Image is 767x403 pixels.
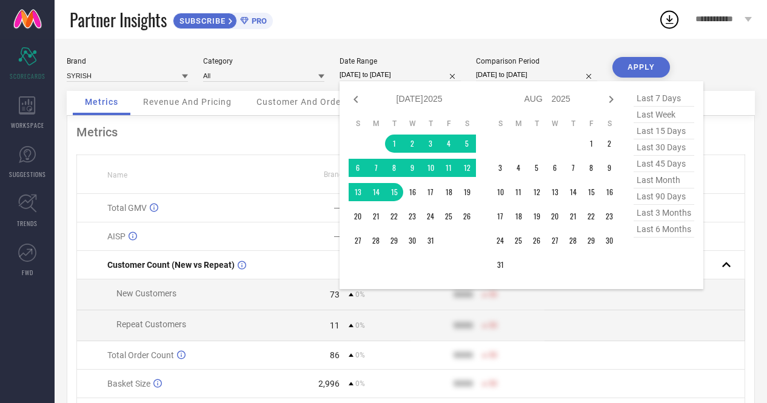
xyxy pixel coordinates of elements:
[403,119,421,128] th: Wednesday
[70,7,167,32] span: Partner Insights
[440,135,458,153] td: Fri Jul 04 2025
[546,183,564,201] td: Wed Aug 13 2025
[173,10,273,29] a: SUBSCRIBEPRO
[454,350,473,360] div: 9999
[67,57,188,65] div: Brand
[634,172,694,188] span: last month
[489,379,497,388] span: 50
[582,135,600,153] td: Fri Aug 01 2025
[17,219,38,228] span: TRENDS
[440,119,458,128] th: Friday
[355,290,365,299] span: 0%
[582,231,600,250] td: Fri Aug 29 2025
[612,57,670,78] button: APPLY
[634,156,694,172] span: last 45 days
[116,288,176,298] span: New Customers
[634,123,694,139] span: last 15 days
[582,183,600,201] td: Fri Aug 15 2025
[421,207,440,225] td: Thu Jul 24 2025
[349,92,363,107] div: Previous month
[107,171,127,179] span: Name
[367,159,385,177] td: Mon Jul 07 2025
[582,119,600,128] th: Friday
[256,97,349,107] span: Customer And Orders
[509,231,528,250] td: Mon Aug 25 2025
[330,350,340,360] div: 86
[489,351,497,359] span: 50
[403,183,421,201] td: Wed Jul 16 2025
[582,207,600,225] td: Fri Aug 22 2025
[324,170,364,179] span: Brand Value
[528,231,546,250] td: Tue Aug 26 2025
[355,351,365,359] span: 0%
[367,207,385,225] td: Mon Jul 21 2025
[330,321,340,330] div: 11
[528,159,546,177] td: Tue Aug 05 2025
[107,260,235,270] span: Customer Count (New vs Repeat)
[385,135,403,153] td: Tue Jul 01 2025
[10,72,45,81] span: SCORECARDS
[634,90,694,107] span: last 7 days
[440,183,458,201] td: Fri Jul 18 2025
[509,119,528,128] th: Monday
[489,321,497,330] span: 50
[330,290,340,299] div: 73
[564,159,582,177] td: Thu Aug 07 2025
[600,135,618,153] td: Sat Aug 02 2025
[421,135,440,153] td: Thu Jul 03 2025
[600,231,618,250] td: Sat Aug 30 2025
[458,183,476,201] td: Sat Jul 19 2025
[385,159,403,177] td: Tue Jul 08 2025
[403,231,421,250] td: Wed Jul 30 2025
[491,207,509,225] td: Sun Aug 17 2025
[367,119,385,128] th: Monday
[582,159,600,177] td: Fri Aug 08 2025
[458,135,476,153] td: Sat Jul 05 2025
[403,207,421,225] td: Wed Jul 23 2025
[107,231,126,241] span: AISP
[385,183,403,201] td: Tue Jul 15 2025
[491,119,509,128] th: Sunday
[528,119,546,128] th: Tuesday
[509,207,528,225] td: Mon Aug 18 2025
[546,231,564,250] td: Wed Aug 27 2025
[22,268,33,277] span: FWD
[528,207,546,225] td: Tue Aug 19 2025
[491,256,509,274] td: Sun Aug 31 2025
[454,290,473,299] div: 9999
[367,231,385,250] td: Mon Jul 28 2025
[116,319,186,329] span: Repeat Customers
[509,183,528,201] td: Mon Aug 11 2025
[546,159,564,177] td: Wed Aug 06 2025
[489,290,497,299] span: 50
[385,207,403,225] td: Tue Jul 22 2025
[107,379,150,388] span: Basket Size
[318,379,340,388] div: 2,996
[509,159,528,177] td: Mon Aug 04 2025
[491,183,509,201] td: Sun Aug 10 2025
[403,135,421,153] td: Wed Jul 02 2025
[203,57,324,65] div: Category
[476,68,597,81] input: Select comparison period
[600,159,618,177] td: Sat Aug 09 2025
[107,350,174,360] span: Total Order Count
[528,183,546,201] td: Tue Aug 12 2025
[634,107,694,123] span: last week
[454,379,473,388] div: 9999
[349,231,367,250] td: Sun Jul 27 2025
[564,231,582,250] td: Thu Aug 28 2025
[546,119,564,128] th: Wednesday
[658,8,680,30] div: Open download list
[173,16,229,25] span: SUBSCRIBE
[349,183,367,201] td: Sun Jul 13 2025
[634,205,694,221] span: last 3 months
[355,321,365,330] span: 0%
[604,92,618,107] div: Next month
[491,231,509,250] td: Sun Aug 24 2025
[340,68,461,81] input: Select date range
[564,183,582,201] td: Thu Aug 14 2025
[564,119,582,128] th: Thursday
[600,207,618,225] td: Sat Aug 23 2025
[85,97,118,107] span: Metrics
[476,57,597,65] div: Comparison Period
